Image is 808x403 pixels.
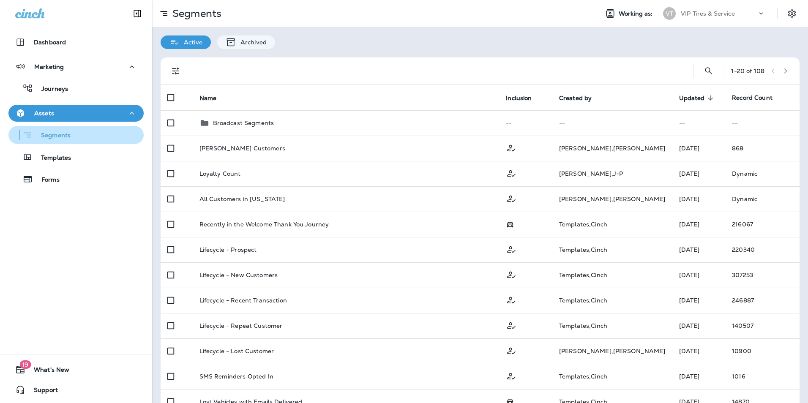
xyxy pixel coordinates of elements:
td: [DATE] [672,364,725,389]
td: 216067 [725,212,800,237]
button: Journeys [8,79,144,97]
td: -- [552,110,672,136]
p: Segments [33,132,71,140]
button: Settings [784,6,800,21]
span: Customer Only [506,144,517,151]
span: Inclusion [506,94,543,102]
p: Active [180,39,202,46]
td: [DATE] [672,262,725,288]
td: Templates , Cinch [552,313,672,338]
td: Templates , Cinch [552,262,672,288]
span: Customer Only [506,194,517,202]
button: Forms [8,170,144,188]
p: Assets [34,110,54,117]
button: Filters [167,63,184,79]
button: Dashboard [8,34,144,51]
td: 140507 [725,313,800,338]
div: 1 - 20 of 108 [731,68,764,74]
span: Record Count [732,94,773,101]
td: -- [499,110,552,136]
td: [DATE] [672,338,725,364]
td: 307253 [725,262,800,288]
p: Lifecycle - Recent Transaction [199,297,287,304]
span: Customer Only [506,372,517,379]
td: 1016 [725,364,800,389]
span: Customer Only [506,169,517,177]
button: Search Segments [700,63,717,79]
p: Lifecycle - Prospect [199,246,257,253]
td: Templates , Cinch [552,364,672,389]
p: Broadcast Segments [213,120,274,126]
p: Lifecycle - Repeat Customer [199,322,283,329]
span: Inclusion [506,95,532,102]
div: VT [663,7,676,20]
td: Templates , Cinch [552,237,672,262]
td: [DATE] [672,161,725,186]
span: Possession [506,220,514,228]
span: Customer Only [506,245,517,253]
span: Customer Only [506,270,517,278]
td: [DATE] [672,237,725,262]
td: 220340 [725,237,800,262]
td: Dynamic [725,161,800,186]
span: Working as: [619,10,655,17]
td: 246887 [725,288,800,313]
span: Customer Only [506,346,517,354]
button: 19What's New [8,361,144,378]
td: [PERSON_NAME] , [PERSON_NAME] [552,186,672,212]
span: Updated [679,95,705,102]
p: SMS Reminders Opted In [199,373,273,380]
td: [PERSON_NAME] , J-P [552,161,672,186]
button: Collapse Sidebar [126,5,149,22]
p: Recently in the Welcome Thank You Journey [199,221,329,228]
p: Lifecycle - Lost Customer [199,348,274,354]
span: 19 [19,360,31,369]
p: Templates [33,154,71,162]
span: Name [199,94,228,102]
p: All Customers in [US_STATE] [199,196,285,202]
p: [PERSON_NAME] Customers [199,145,285,152]
button: Support [8,381,144,398]
td: 868 [725,136,800,161]
span: Created by [559,94,603,102]
span: Customer Only [506,296,517,303]
button: Templates [8,148,144,166]
td: [DATE] [672,288,725,313]
p: Archived [236,39,267,46]
td: [DATE] [672,212,725,237]
p: Marketing [34,63,64,70]
p: Forms [33,176,60,184]
span: Name [199,95,217,102]
td: [DATE] [672,313,725,338]
td: Dynamic [725,186,800,212]
td: Templates , Cinch [552,288,672,313]
span: Support [25,387,58,397]
p: Loyalty Count [199,170,241,177]
td: [PERSON_NAME] , [PERSON_NAME] [552,338,672,364]
td: -- [725,110,800,136]
td: Templates , Cinch [552,212,672,237]
p: Dashboard [34,39,66,46]
td: -- [672,110,725,136]
span: Updated [679,94,716,102]
p: VIP Tires & Service [681,10,735,17]
span: What's New [25,366,69,376]
p: Segments [169,7,221,20]
p: Journeys [33,85,68,93]
span: Customer Only [506,321,517,329]
button: Segments [8,126,144,144]
td: [DATE] [672,186,725,212]
button: Marketing [8,58,144,75]
p: Lifecycle - New Customers [199,272,278,278]
span: Created by [559,95,592,102]
td: 10900 [725,338,800,364]
td: [PERSON_NAME] , [PERSON_NAME] [552,136,672,161]
td: [DATE] [672,136,725,161]
button: Assets [8,105,144,122]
